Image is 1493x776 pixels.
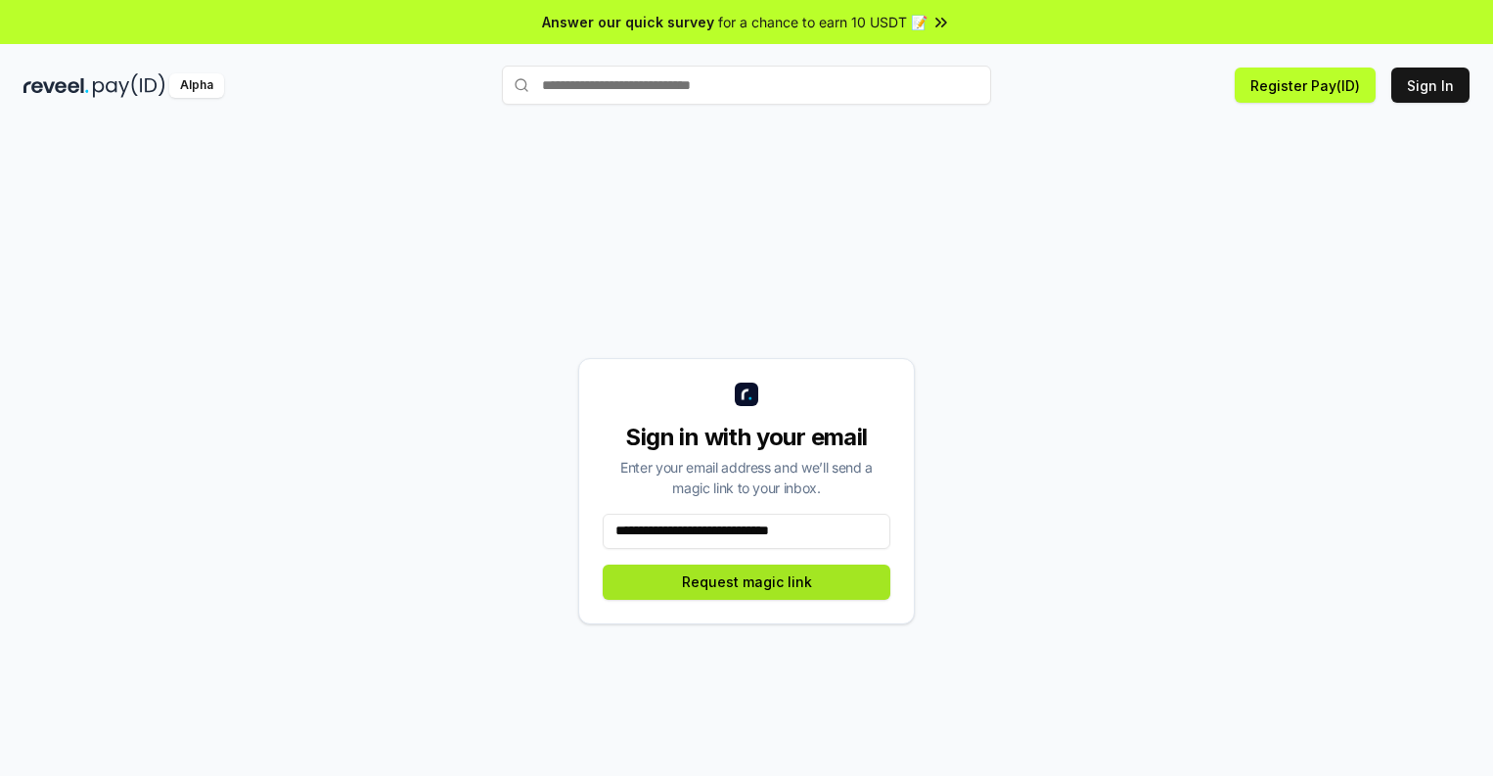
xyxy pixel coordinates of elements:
div: Enter your email address and we’ll send a magic link to your inbox. [603,457,890,498]
img: logo_small [735,383,758,406]
div: Sign in with your email [603,422,890,453]
span: Answer our quick survey [542,12,714,32]
button: Sign In [1391,68,1470,103]
button: Request magic link [603,565,890,600]
div: Alpha [169,73,224,98]
span: for a chance to earn 10 USDT 📝 [718,12,927,32]
img: pay_id [93,73,165,98]
img: reveel_dark [23,73,89,98]
button: Register Pay(ID) [1235,68,1376,103]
